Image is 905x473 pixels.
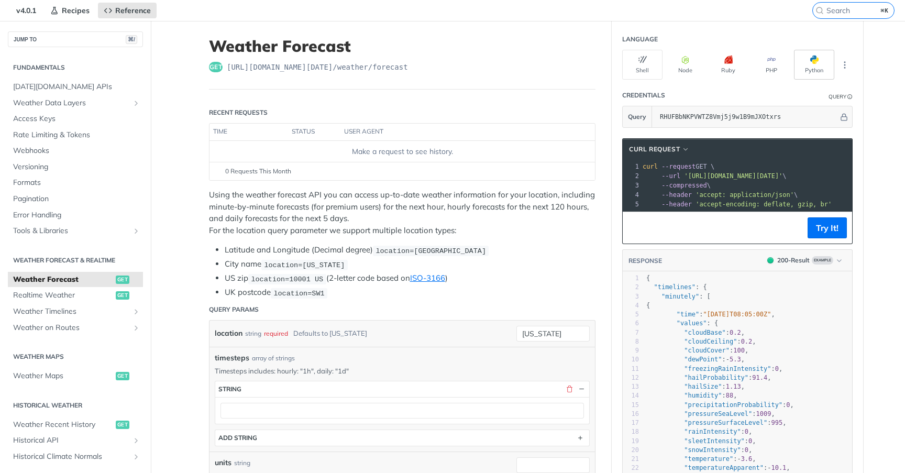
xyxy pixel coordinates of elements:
button: cURL Request [625,144,693,155]
span: Query [628,112,646,122]
div: ADD string [218,434,257,442]
span: "[DATE]T08:05:00Z" [703,311,771,318]
p: Using the weather forecast API you can access up-to-date weather information for your location, i... [209,189,595,236]
span: --request [661,163,696,170]
div: 14 [623,391,639,400]
button: Show subpages for Weather Timelines [132,307,140,316]
span: Recipes [62,6,90,15]
span: '[URL][DOMAIN_NAME][DATE]' [684,172,782,180]
a: Historical Climate NormalsShow subpages for Historical Climate Normals [8,449,143,465]
span: - [737,455,741,463]
li: City name [225,258,595,270]
div: 4 [623,301,639,310]
a: Realtime Weatherget [8,288,143,303]
div: 5 [623,200,641,209]
p: Timesteps includes: hourly: "1h", daily: "1d" [215,366,590,376]
span: : , [646,464,790,471]
span: v4.0.1 [10,3,42,18]
span: : , [646,365,782,372]
span: : { [646,283,707,291]
div: string [234,458,250,468]
div: Defaults to [US_STATE] [293,326,367,341]
span: Webhooks [13,146,140,156]
div: Credentials [622,91,665,100]
button: Delete [565,384,574,394]
span: location=SW1 [273,289,324,297]
div: 11 [623,365,639,373]
input: apikey [655,106,838,127]
span: 91.4 [752,374,767,381]
span: : , [646,428,752,435]
span: cURL Request [629,145,680,154]
button: Show subpages for Tools & Libraries [132,227,140,235]
span: Weather Data Layers [13,98,129,108]
a: Weather Recent Historyget [8,417,143,433]
div: 18 [623,427,639,436]
a: Rate Limiting & Tokens [8,127,143,143]
span: timesteps [215,353,249,364]
span: 1009 [756,410,771,417]
span: "minutely" [661,293,699,300]
span: 5.3 [730,356,741,363]
a: Weather on RoutesShow subpages for Weather on Routes [8,320,143,336]
a: Versioning [8,159,143,175]
a: ISO-3166 [410,273,445,283]
div: 7 [623,328,639,337]
span: : , [646,311,775,318]
span: : , [646,392,737,399]
span: : , [646,419,786,426]
th: status [288,124,340,140]
span: 3.6 [741,455,753,463]
div: string [245,326,261,341]
a: [DATE][DOMAIN_NAME] APIs [8,79,143,95]
span: Versioning [13,162,140,172]
span: ⌘/ [126,35,137,44]
span: https://api.tomorrow.io/v4/weather/forecast [227,62,408,72]
span: "pressureSeaLevel" [684,410,752,417]
span: 0.2 [730,329,741,336]
span: "dewPoint" [684,356,722,363]
span: get [116,421,129,429]
div: 17 [623,419,639,427]
span: get [116,291,129,300]
span: "values" [677,320,707,327]
span: get [116,372,129,380]
span: : , [646,383,745,390]
span: { [646,302,650,309]
button: PHP [751,50,791,80]
button: Hide [838,112,849,122]
span: 200 [767,257,774,263]
span: GET \ [643,163,714,170]
a: Error Handling [8,207,143,223]
span: Tools & Libraries [13,226,129,236]
button: Node [665,50,705,80]
i: Information [847,94,853,100]
div: 6 [623,319,639,328]
span: Weather Maps [13,371,113,381]
div: Make a request to see history. [214,146,591,157]
span: --header [661,191,692,199]
span: : , [646,455,756,463]
span: : { [646,320,718,327]
span: : , [646,329,745,336]
div: string [218,385,241,393]
button: string [215,381,589,397]
span: get [116,276,129,284]
div: 4 [623,190,641,200]
div: Query [829,93,846,101]
span: "temperatureApparent" [684,464,764,471]
span: \ [643,191,798,199]
button: Show subpages for Weather on Routes [132,324,140,332]
a: Weather Forecastget [8,272,143,288]
h2: Historical Weather [8,401,143,410]
span: "humidity" [684,392,722,399]
span: curl [643,163,658,170]
span: : , [646,401,794,409]
span: --url [661,172,680,180]
span: location=[GEOGRAPHIC_DATA] [376,247,486,255]
span: - [767,464,771,471]
span: 'accept: application/json' [696,191,794,199]
div: Recent Requests [209,108,268,117]
h2: Weather Forecast & realtime [8,256,143,265]
span: : , [646,374,771,381]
